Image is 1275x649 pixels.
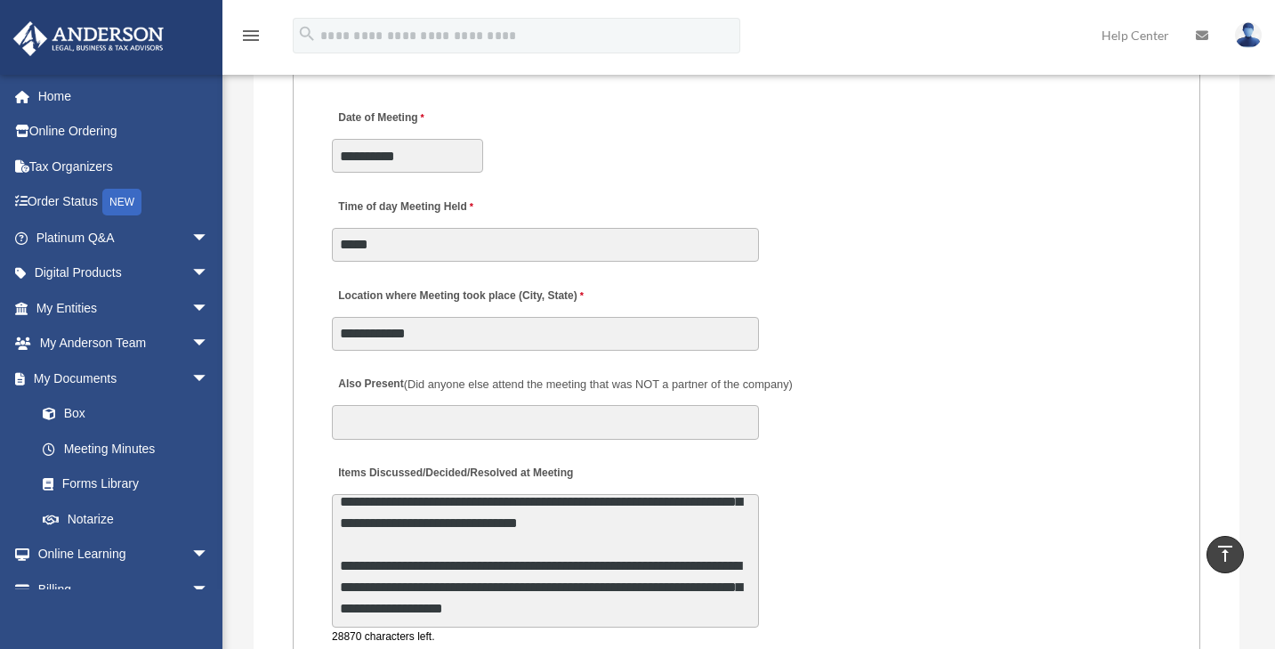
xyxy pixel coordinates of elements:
[332,628,759,646] div: 28870 characters left.
[25,431,227,466] a: Meeting Minutes
[1235,22,1262,48] img: User Pic
[240,31,262,46] a: menu
[12,361,236,396] a: My Documentsarrow_drop_down
[332,195,501,219] label: Time of day Meeting Held
[332,107,501,131] label: Date of Meeting
[191,256,227,292] span: arrow_drop_down
[12,184,236,221] a: Order StatusNEW
[12,326,236,361] a: My Anderson Teamarrow_drop_down
[191,361,227,397] span: arrow_drop_down
[12,220,236,256] a: Platinum Q&Aarrow_drop_down
[191,326,227,362] span: arrow_drop_down
[12,256,236,291] a: Digital Productsarrow_drop_down
[297,24,317,44] i: search
[1206,536,1244,573] a: vertical_align_top
[332,373,797,397] label: Also Present
[25,466,236,502] a: Forms Library
[12,572,236,607] a: Billingarrow_drop_down
[102,189,141,215] div: NEW
[332,284,588,308] label: Location where Meeting took place (City, State)
[1214,543,1236,564] i: vertical_align_top
[12,114,236,150] a: Online Ordering
[191,290,227,327] span: arrow_drop_down
[191,572,227,608] span: arrow_drop_down
[240,25,262,46] i: menu
[12,78,236,114] a: Home
[191,537,227,573] span: arrow_drop_down
[332,462,577,486] label: Items Discussed/Decided/Resolved at Meeting
[25,396,236,432] a: Box
[404,377,793,391] span: (Did anyone else attend the meeting that was NOT a partner of the company)
[12,149,236,184] a: Tax Organizers
[25,501,236,537] a: Notarize
[12,537,236,572] a: Online Learningarrow_drop_down
[191,220,227,256] span: arrow_drop_down
[8,21,169,56] img: Anderson Advisors Platinum Portal
[12,290,236,326] a: My Entitiesarrow_drop_down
